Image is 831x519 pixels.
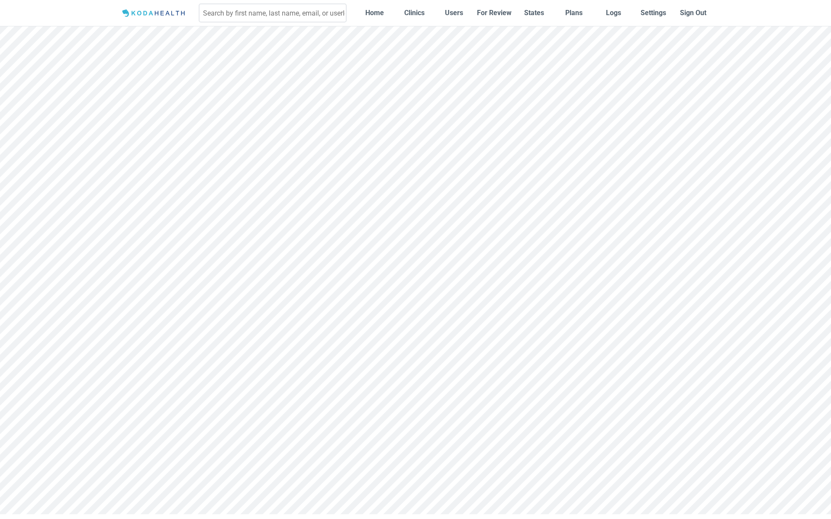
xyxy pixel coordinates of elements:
input: Search by first name, last name, email, or userId [199,3,347,22]
a: Settings [635,2,672,23]
a: For Review [476,2,512,23]
button: Sign Out [675,2,712,23]
a: Users [436,2,472,23]
a: Clinics [396,2,432,23]
a: Home [356,2,393,23]
img: Logo [119,8,189,19]
a: States [516,2,552,23]
a: Plans [556,2,592,23]
a: Logs [596,2,632,23]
